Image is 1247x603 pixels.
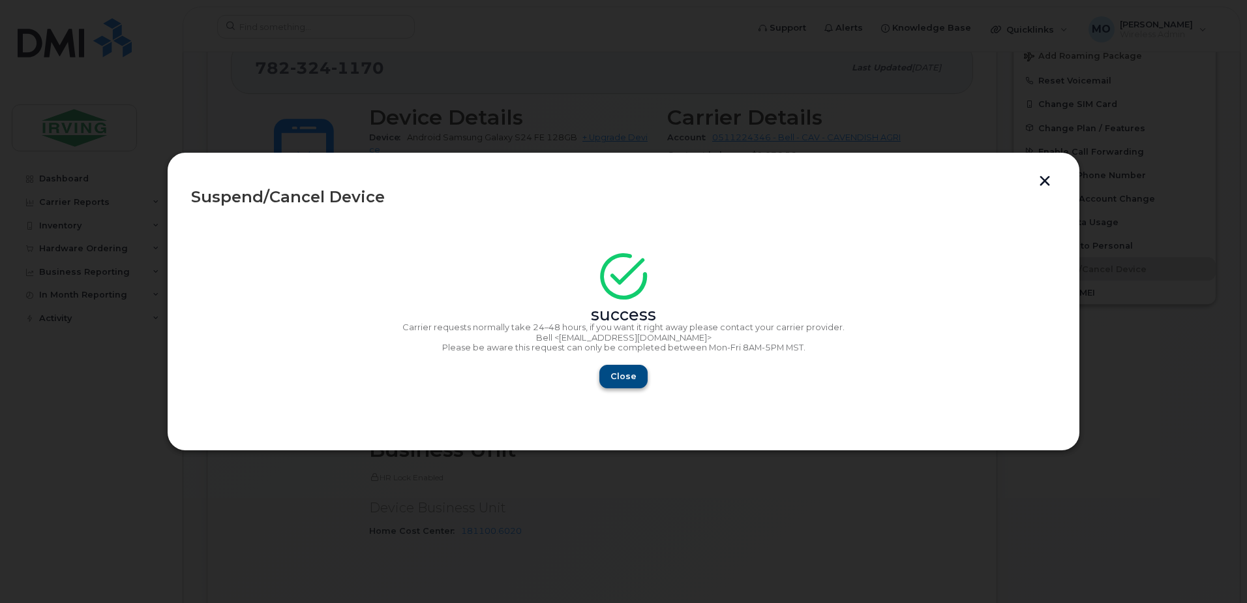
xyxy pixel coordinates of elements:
[191,310,1056,320] div: success
[610,370,637,382] span: Close
[191,333,1056,343] p: Bell <[EMAIL_ADDRESS][DOMAIN_NAME]>
[191,343,1056,353] p: Please be aware this request can only be completed between Mon-Fri 8AM-5PM MST.
[191,322,1056,333] p: Carrier requests normally take 24–48 hours, if you want it right away please contact your carrier...
[599,365,648,388] button: Close
[191,189,1056,205] div: Suspend/Cancel Device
